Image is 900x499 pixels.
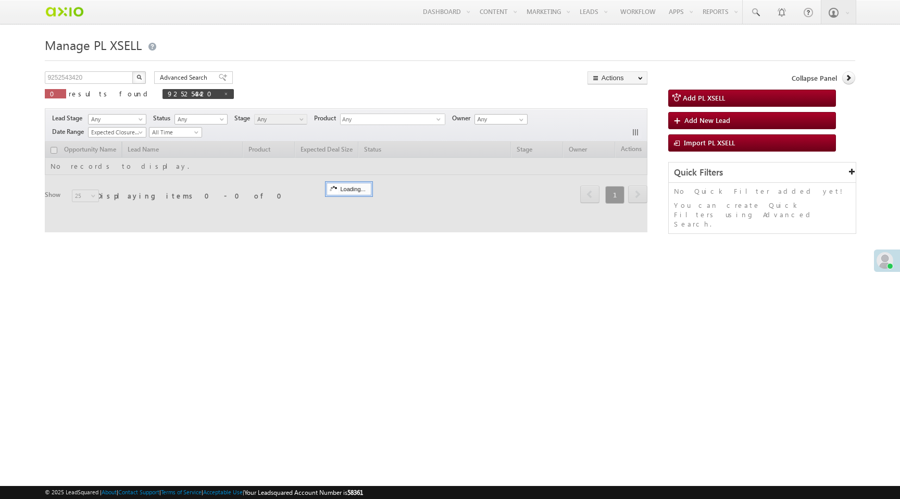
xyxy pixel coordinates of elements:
[792,73,837,83] span: Collapse Panel
[149,128,199,137] span: All Time
[514,115,527,125] a: Show All Items
[149,127,202,138] a: All Time
[674,186,851,196] p: No Quick Filter added yet!
[587,71,647,84] button: Actions
[168,89,218,98] span: 9252543420
[474,114,528,124] input: Type to Search
[161,489,202,495] a: Terms of Service
[341,114,436,126] span: Any
[452,114,474,123] span: Owner
[244,489,363,496] span: Your Leadsquared Account Number is
[89,115,143,124] span: Any
[174,114,228,124] a: Any
[234,114,254,123] span: Stage
[52,127,88,136] span: Date Range
[89,128,143,137] span: Expected Closure Date
[69,89,152,98] span: results found
[314,114,340,123] span: Product
[436,117,445,121] span: select
[45,488,363,497] span: © 2025 LeadSquared | | | | |
[102,489,117,495] a: About
[88,127,146,138] a: Expected Closure Date
[45,36,142,53] span: Manage PL XSELL
[203,489,243,495] a: Acceptable Use
[255,115,304,124] span: Any
[674,201,851,229] p: You can create Quick Filters using Advanced Search.
[88,114,146,124] a: Any
[669,163,856,183] div: Quick Filters
[347,489,363,496] span: 58361
[136,74,142,80] img: Search
[683,93,725,102] span: Add PL XSELL
[684,116,730,124] span: Add New Lead
[118,489,159,495] a: Contact Support
[52,114,86,123] span: Lead Stage
[153,114,174,123] span: Status
[50,89,61,98] span: 0
[160,73,210,82] span: Advanced Search
[684,138,735,147] span: Import PL XSELL
[175,115,224,124] span: Any
[327,183,371,195] div: Loading...
[340,114,445,125] div: Any
[45,3,84,21] img: Custom Logo
[254,114,307,124] a: Any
